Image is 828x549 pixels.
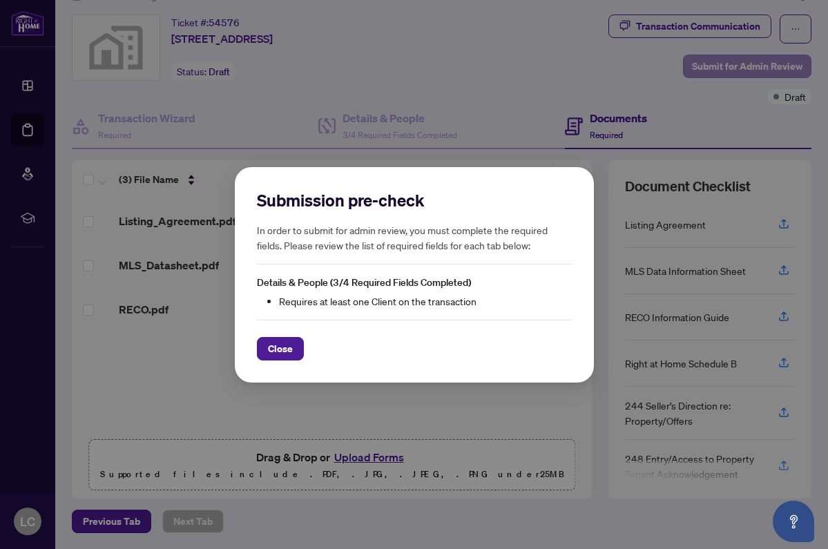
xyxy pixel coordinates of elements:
span: Details & People (3/4 Required Fields Completed) [257,276,471,289]
li: Requires at least one Client on the transaction [279,293,572,308]
span: Close [268,337,293,359]
h5: In order to submit for admin review, you must complete the required fields. Please review the lis... [257,222,572,253]
h2: Submission pre-check [257,189,572,211]
button: Open asap [773,501,814,542]
button: Close [257,336,304,360]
